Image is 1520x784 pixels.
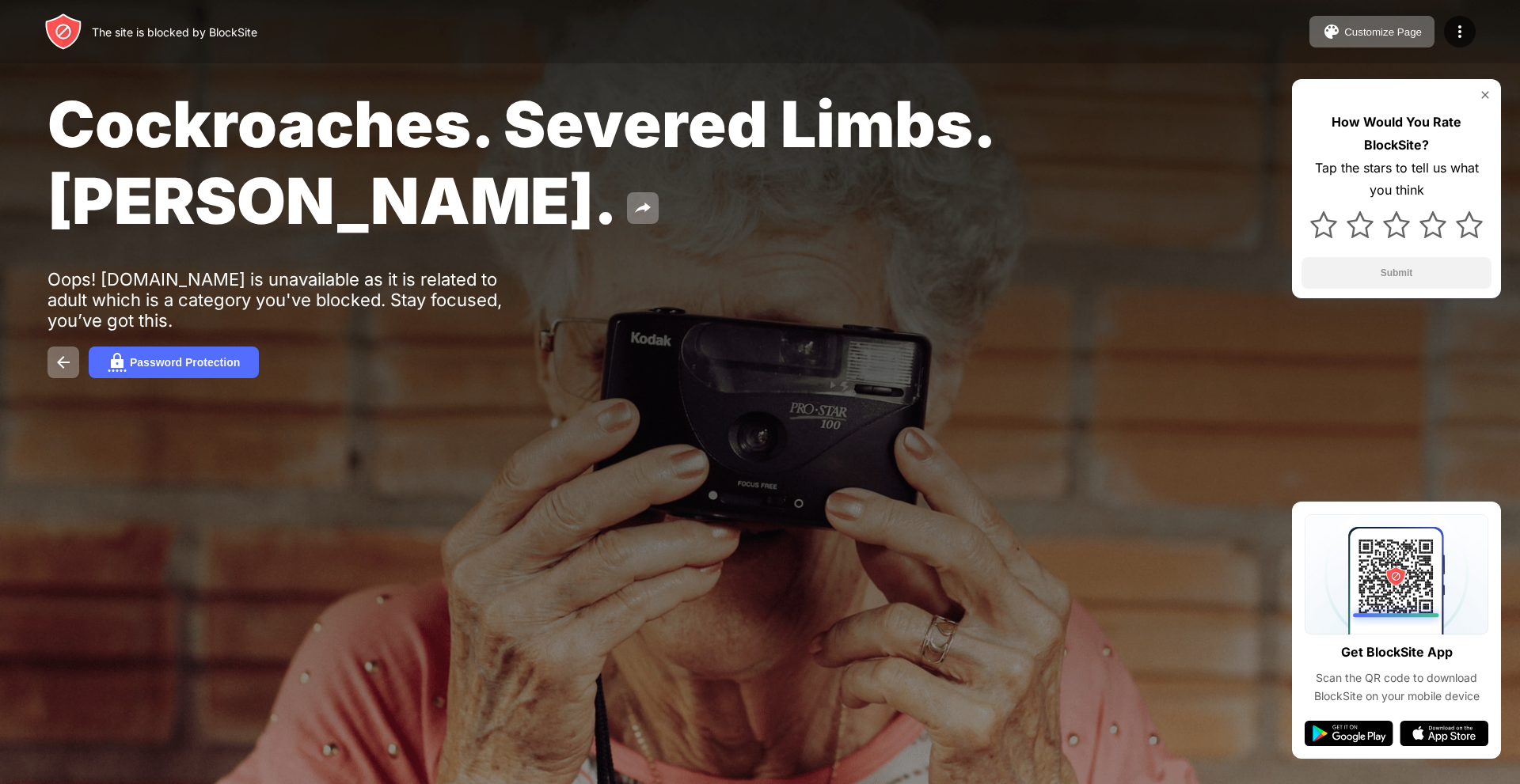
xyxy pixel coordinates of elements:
img: rate-us-close.svg [1479,89,1491,101]
img: menu-icon.svg [1450,22,1469,41]
img: star.svg [1310,211,1337,238]
img: pallet.svg [1322,22,1341,41]
div: The site is blocked by BlockSite [92,25,257,39]
img: qrcode.svg [1305,514,1488,634]
div: Customize Page [1344,26,1422,38]
button: Submit [1301,257,1491,289]
img: header-logo.svg [44,13,82,51]
img: app-store.svg [1400,721,1488,746]
button: Customize Page [1309,16,1434,47]
img: share.svg [633,199,652,218]
img: star.svg [1347,211,1374,238]
div: Password Protection [130,356,240,369]
div: Scan the QR code to download BlockSite on your mobile device [1305,669,1488,705]
img: password.svg [108,353,127,372]
iframe: Banner [47,585,422,766]
div: Oops! [DOMAIN_NAME] is unavailable as it is related to adult which is a category you've blocked. ... [47,269,537,331]
img: google-play.svg [1305,721,1393,746]
span: Cockroaches. Severed Limbs. [PERSON_NAME]. [47,85,993,239]
button: Password Protection [89,347,259,378]
img: star.svg [1456,211,1483,238]
img: star.svg [1383,211,1410,238]
div: Tap the stars to tell us what you think [1301,157,1491,203]
img: back.svg [54,353,73,372]
div: Get BlockSite App [1341,641,1453,664]
div: How Would You Rate BlockSite? [1301,111,1491,157]
img: star.svg [1419,211,1446,238]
